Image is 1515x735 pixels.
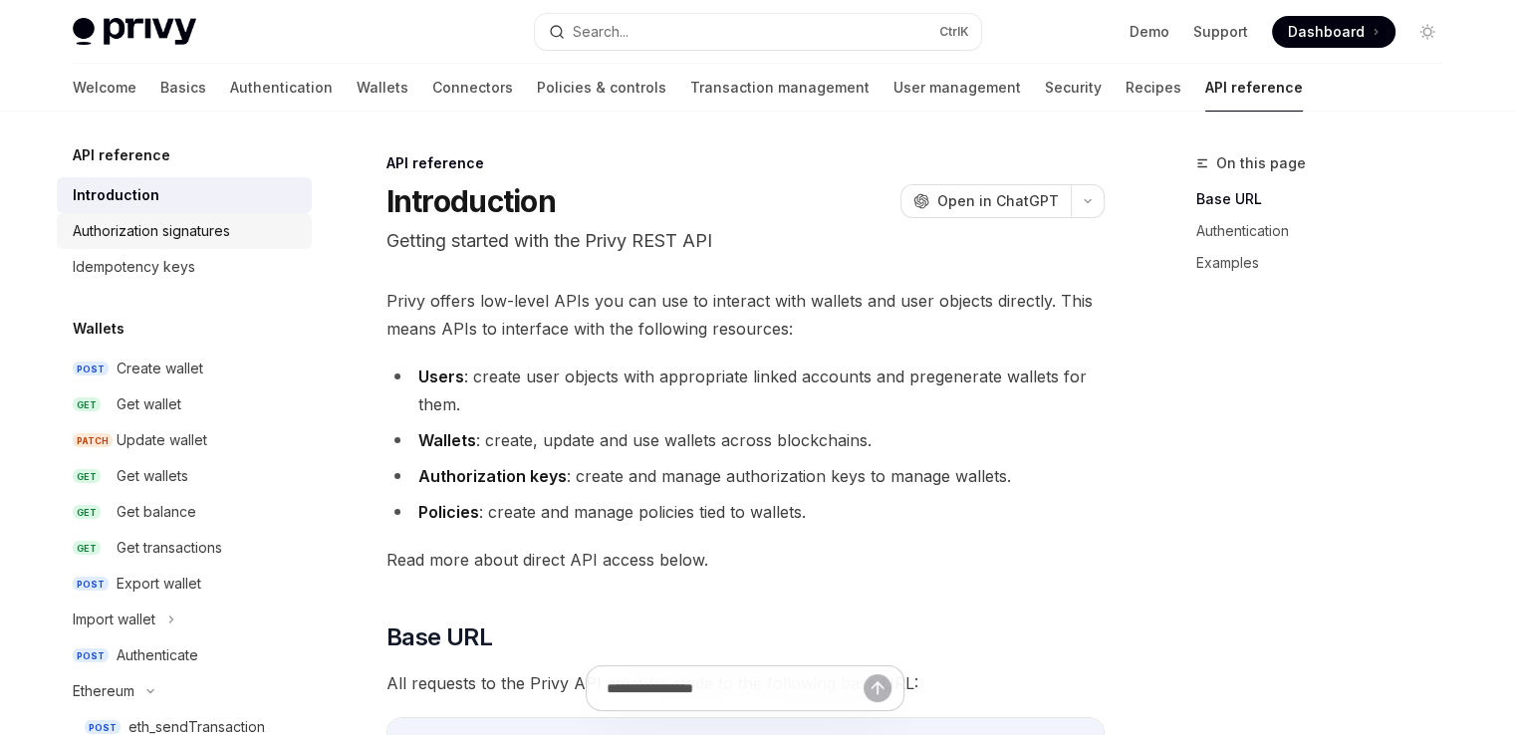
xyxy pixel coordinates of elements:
span: On this page [1216,151,1306,175]
p: Getting started with the Privy REST API [386,227,1105,255]
button: Open in ChatGPT [900,184,1071,218]
a: POSTCreate wallet [57,351,312,386]
a: Basics [160,64,206,112]
span: POST [73,577,109,592]
a: Idempotency keys [57,249,312,285]
a: Recipes [1126,64,1181,112]
span: POST [73,648,109,663]
a: Support [1193,22,1248,42]
a: GETGet balance [57,494,312,530]
a: Demo [1130,22,1169,42]
a: Examples [1196,247,1459,279]
div: Introduction [73,183,159,207]
a: GETGet transactions [57,530,312,566]
a: Wallets [357,64,408,112]
strong: Authorization keys [418,466,567,486]
span: Open in ChatGPT [937,191,1059,211]
h1: Introduction [386,183,556,219]
a: Authentication [1196,215,1459,247]
span: Privy offers low-level APIs you can use to interact with wallets and user objects directly. This ... [386,287,1105,343]
a: Policies & controls [537,64,666,112]
span: GET [73,397,101,412]
a: Dashboard [1272,16,1395,48]
a: GETGet wallet [57,386,312,422]
a: Base URL [1196,183,1459,215]
a: Transaction management [690,64,870,112]
span: Base URL [386,621,492,653]
a: POSTAuthenticate [57,637,312,673]
span: GET [73,469,101,484]
img: light logo [73,18,196,46]
div: Idempotency keys [73,255,195,279]
span: Dashboard [1288,22,1365,42]
li: : create and manage authorization keys to manage wallets. [386,462,1105,490]
span: Read more about direct API access below. [386,546,1105,574]
h5: Wallets [73,317,125,341]
div: Get wallet [117,392,181,416]
a: Welcome [73,64,136,112]
div: Get transactions [117,536,222,560]
div: Update wallet [117,428,207,452]
a: Authentication [230,64,333,112]
div: Get wallets [117,464,188,488]
div: Authorization signatures [73,219,230,243]
li: : create user objects with appropriate linked accounts and pregenerate wallets for them. [386,363,1105,418]
strong: Users [418,367,464,386]
span: PATCH [73,433,113,448]
a: Security [1045,64,1102,112]
a: GETGet wallets [57,458,312,494]
li: : create and manage policies tied to wallets. [386,498,1105,526]
h5: API reference [73,143,170,167]
span: POST [85,720,121,735]
a: Introduction [57,177,312,213]
a: Authorization signatures [57,213,312,249]
div: Search... [573,20,629,44]
span: Ctrl K [939,24,969,40]
a: POSTExport wallet [57,566,312,602]
div: Import wallet [73,608,155,631]
span: GET [73,505,101,520]
div: Create wallet [117,357,203,380]
a: API reference [1205,64,1303,112]
a: Connectors [432,64,513,112]
div: API reference [386,153,1105,173]
a: User management [893,64,1021,112]
strong: Wallets [418,430,476,450]
span: POST [73,362,109,376]
li: : create, update and use wallets across blockchains. [386,426,1105,454]
div: Ethereum [73,679,134,703]
span: GET [73,541,101,556]
button: Toggle dark mode [1411,16,1443,48]
button: Search...CtrlK [535,14,981,50]
div: Authenticate [117,643,198,667]
div: Export wallet [117,572,201,596]
strong: Policies [418,502,479,522]
div: Get balance [117,500,196,524]
a: PATCHUpdate wallet [57,422,312,458]
button: Send message [864,674,891,702]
